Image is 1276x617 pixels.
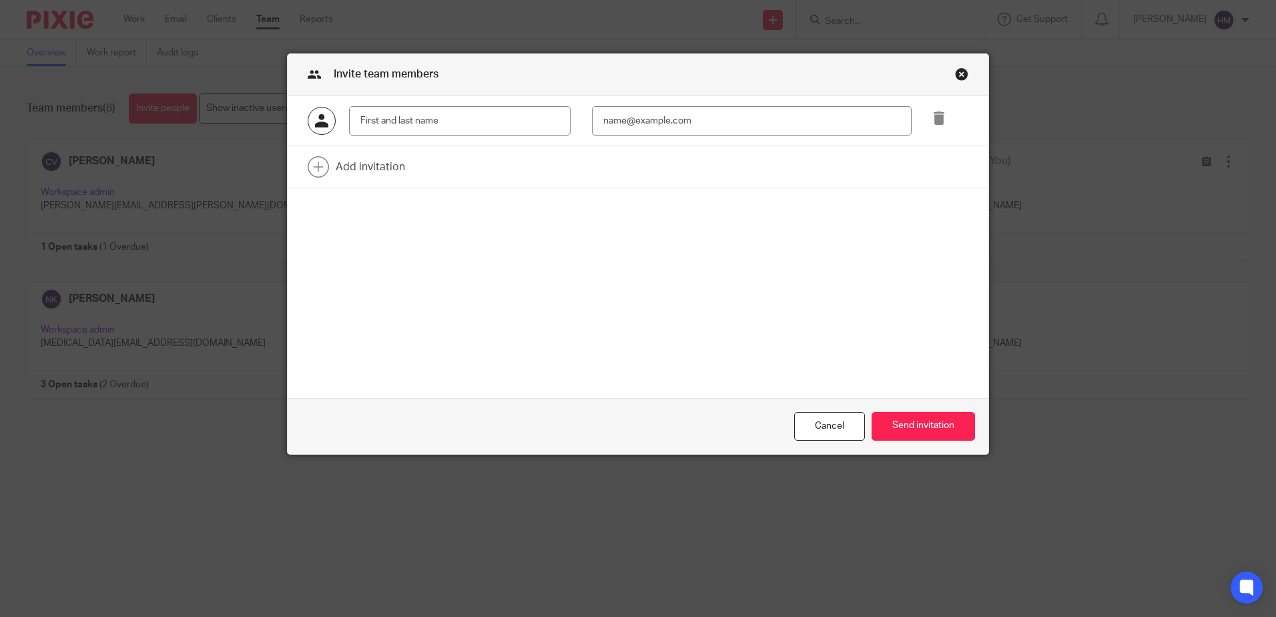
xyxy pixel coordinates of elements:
div: Close this dialog window [955,67,968,81]
input: name@example.com [592,106,912,136]
input: First and last name [349,106,571,136]
span: Invite team members [334,69,438,79]
button: Send invitation [872,412,975,441]
div: Close this dialog window [794,412,865,441]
